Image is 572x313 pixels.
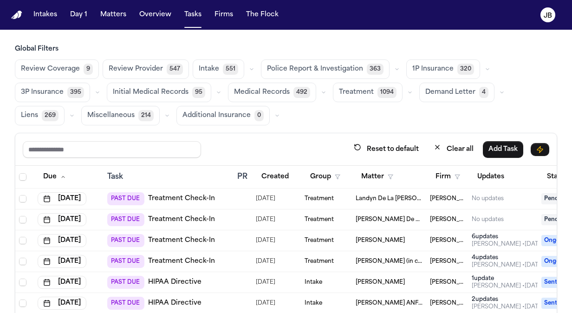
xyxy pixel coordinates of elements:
span: 214 [138,110,154,121]
h3: Global Filters [15,45,557,54]
button: Matters [97,7,130,23]
button: 3P Insurance395 [15,83,90,102]
span: 1P Insurance [412,65,454,74]
button: Demand Letter4 [419,83,494,102]
button: Additional Insurance0 [176,106,270,125]
button: Overview [136,7,175,23]
span: Review Provider [109,65,163,74]
span: Intake [199,65,219,74]
span: 492 [293,87,310,98]
span: Miscellaneous [87,111,135,120]
button: Treatment1094 [333,83,403,102]
button: Miscellaneous214 [81,106,160,125]
button: Initial Medical Records95 [107,83,211,102]
span: 95 [192,87,205,98]
button: 1P Insurance320 [406,59,480,79]
span: Review Coverage [21,65,80,74]
span: 0 [254,110,264,121]
span: 9 [84,64,93,75]
button: Liens269 [15,106,65,125]
span: 363 [367,64,383,75]
button: Intake551 [193,59,244,79]
span: Initial Medical Records [113,88,188,97]
span: Police Report & Investigation [267,65,363,74]
span: 3P Insurance [21,88,64,97]
button: Firms [211,7,237,23]
button: Police Report & Investigation363 [261,59,390,79]
span: Treatment [339,88,374,97]
button: Add Task [483,141,523,158]
button: Immediate Task [531,143,549,156]
span: 1094 [377,87,396,98]
button: Reset to default [348,141,424,158]
span: Liens [21,111,38,120]
span: Medical Records [234,88,290,97]
span: 320 [457,64,474,75]
span: Demand Letter [425,88,475,97]
span: 547 [167,64,183,75]
button: Day 1 [66,7,91,23]
span: Additional Insurance [182,111,251,120]
button: Medical Records492 [228,83,316,102]
span: 551 [223,64,238,75]
button: Review Coverage9 [15,59,99,79]
button: Intakes [30,7,61,23]
button: The Flock [242,7,282,23]
a: Home [11,11,22,20]
span: 269 [42,110,58,121]
img: Finch Logo [11,11,22,20]
button: Tasks [181,7,205,23]
button: Review Provider547 [103,59,189,79]
button: Clear all [428,141,479,158]
span: 4 [479,87,488,98]
span: 395 [67,87,84,98]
